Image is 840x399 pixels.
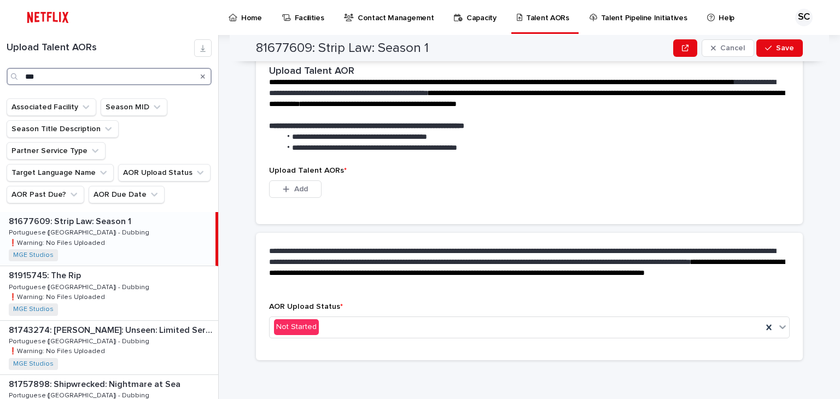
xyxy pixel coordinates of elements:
p: Portuguese ([GEOGRAPHIC_DATA]) - Dubbing [9,336,151,345]
span: Save [776,44,794,52]
img: ifQbXi3ZQGMSEF7WDB7W [22,7,74,28]
button: AOR Past Due? [7,186,84,203]
span: AOR Upload Status [269,303,343,310]
h2: Upload Talent AOR [269,66,354,78]
a: MGE Studios [13,251,54,259]
input: Search [7,68,212,85]
p: ❗️Warning: No Files Uploaded [9,345,107,355]
button: Season MID [101,98,167,116]
span: Add [294,185,308,193]
button: Save [756,39,803,57]
button: AOR Due Date [89,186,165,203]
div: SC [795,9,813,26]
button: Season Title Description [7,120,119,138]
div: Not Started [274,319,319,335]
p: 81757898: Shipwrecked: Nightmare at Sea [9,377,183,390]
span: Upload Talent AORs [269,167,347,174]
a: MGE Studios [13,306,54,313]
p: Portuguese ([GEOGRAPHIC_DATA]) - Dubbing [9,281,151,291]
p: 81677609: Strip Law: Season 1 [9,214,133,227]
p: ❗️Warning: No Files Uploaded [9,291,107,301]
span: Cancel [720,44,745,52]
button: AOR Upload Status [118,164,211,181]
button: Associated Facility [7,98,96,116]
button: Partner Service Type [7,142,106,160]
a: MGE Studios [13,360,54,368]
button: Add [269,180,322,198]
p: Portuguese ([GEOGRAPHIC_DATA]) - Dubbing [9,227,151,237]
button: Target Language Name [7,164,114,181]
p: ❗️Warning: No Files Uploaded [9,237,107,247]
p: 81743274: [PERSON_NAME]: Unseen: Limited Series [9,323,216,336]
h2: 81677609: Strip Law: Season 1 [256,40,429,56]
h1: Upload Talent AORs [7,42,194,54]
p: 81915745: The Rip [9,268,83,281]
button: Cancel [702,39,754,57]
